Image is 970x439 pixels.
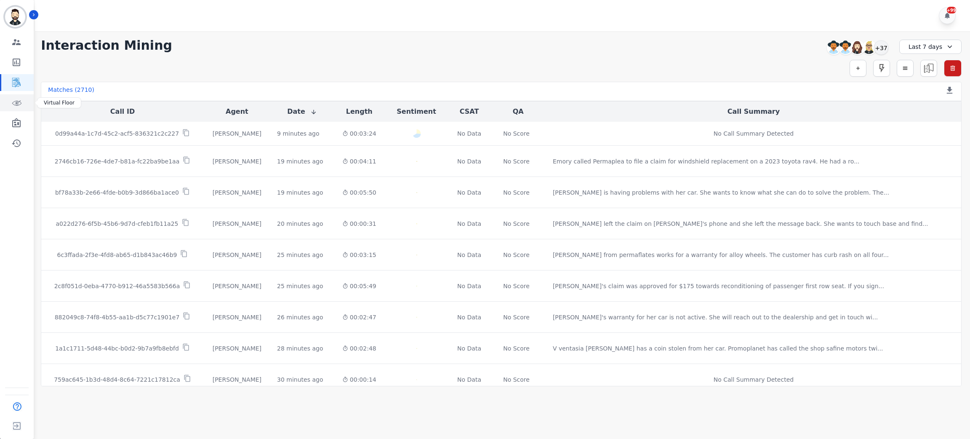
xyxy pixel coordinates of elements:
[341,375,378,384] div: 00:00:14
[55,157,180,166] p: 2746cb16-726e-4de7-b81a-fc22ba9be1aa
[513,107,524,117] button: QA
[41,38,172,53] h1: Interaction Mining
[341,157,378,166] div: 00:04:11
[211,344,264,353] div: [PERSON_NAME]
[455,188,484,197] div: No Data
[211,219,264,228] div: [PERSON_NAME]
[553,313,878,321] div: [PERSON_NAME]'s warranty for her car is not active. She will reach out to the dealership and get ...
[211,375,264,384] div: [PERSON_NAME]
[455,375,484,384] div: No Data
[553,251,889,259] div: [PERSON_NAME] from permaflates works for a warranty for alloy wheels. The customer has curb rash ...
[397,107,436,117] button: Sentiment
[503,251,530,259] div: No Score
[54,375,180,384] p: 759ac645-1b3d-48d4-8c64-7221c17812ca
[57,251,177,259] p: 6c3ffada-2f3e-4fd8-ab65-d1b843ac46b9
[211,313,264,321] div: [PERSON_NAME]
[287,107,317,117] button: Date
[503,313,530,321] div: No Score
[211,251,264,259] div: [PERSON_NAME]
[455,344,484,353] div: No Data
[277,188,323,197] div: 19 minutes ago
[277,219,323,228] div: 20 minutes ago
[455,129,484,138] div: No Data
[211,188,264,197] div: [PERSON_NAME]
[341,344,378,353] div: 00:02:48
[55,188,179,197] p: bf78a33b-2e66-4fde-b0b9-3d866ba1ace0
[874,40,888,55] div: +37
[5,7,25,27] img: Bordered avatar
[346,107,373,117] button: Length
[277,313,323,321] div: 26 minutes ago
[503,375,530,384] div: No Score
[455,157,484,166] div: No Data
[455,219,484,228] div: No Data
[553,129,954,138] div: No Call Summary Detected
[553,344,883,353] div: V ventasia [PERSON_NAME] has a coin stolen from her car. Promoplanet has called the shop safine m...
[899,40,962,54] div: Last 7 days
[341,188,378,197] div: 00:05:50
[341,282,378,290] div: 00:05:49
[341,313,378,321] div: 00:02:47
[55,129,179,138] p: 0d99a44a-1c7d-45c2-acf5-836321c2c227
[503,129,530,138] div: No Score
[503,282,530,290] div: No Score
[553,375,954,384] div: No Call Summary Detected
[553,219,928,228] div: [PERSON_NAME] left the claim on [PERSON_NAME]'s phone and she left the message back. She wants to...
[277,282,323,290] div: 25 minutes ago
[553,282,884,290] div: [PERSON_NAME]'s claim was approved for $175 towards reconditioning of passenger first row seat. I...
[211,157,264,166] div: [PERSON_NAME]
[110,107,135,117] button: Call ID
[503,219,530,228] div: No Score
[277,251,323,259] div: 25 minutes ago
[277,129,320,138] div: 9 minutes ago
[455,251,484,259] div: No Data
[341,129,378,138] div: 00:03:24
[277,344,323,353] div: 28 minutes ago
[455,313,484,321] div: No Data
[553,157,860,166] div: Emory called Permaplea to file a claim for windshield replacement on a 2023 toyota rav4. He had a...
[48,86,94,97] div: Matches ( 2710 )
[54,282,180,290] p: 2c8f051d-0eba-4770-b912-46a5583b566a
[55,313,180,321] p: 882049c8-74f8-4b55-aa1b-d5c77c1901e7
[341,219,378,228] div: 00:00:31
[277,157,323,166] div: 19 minutes ago
[503,188,530,197] div: No Score
[947,7,956,13] div: +99
[727,107,780,117] button: Call Summary
[226,107,248,117] button: Agent
[341,251,378,259] div: 00:03:15
[277,375,323,384] div: 30 minutes ago
[503,344,530,353] div: No Score
[553,188,889,197] div: [PERSON_NAME] is having problems with her car. She wants to know what she can do to solve the pro...
[55,344,179,353] p: 1a1c1711-5d48-44bc-b0d2-9b7a9fb8ebfd
[211,129,264,138] div: [PERSON_NAME]
[56,219,179,228] p: a022d276-6f5b-45b6-9d7d-cfeb1fb11a25
[455,282,484,290] div: No Data
[503,157,530,166] div: No Score
[460,107,479,117] button: CSAT
[211,282,264,290] div: [PERSON_NAME]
